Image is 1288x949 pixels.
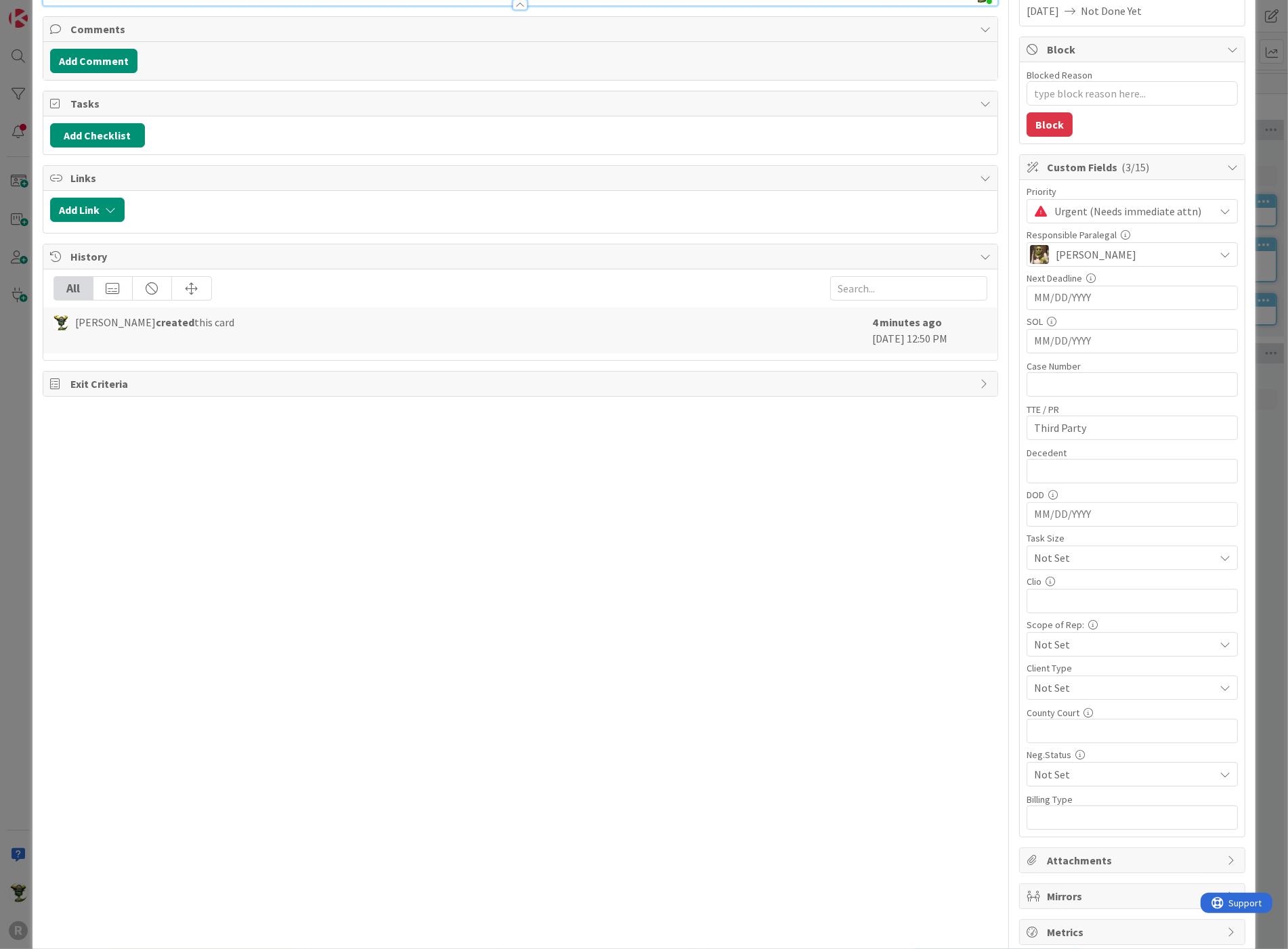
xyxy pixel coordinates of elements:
[1027,273,1238,283] div: Next Deadline
[1027,490,1238,500] div: DOD
[872,315,942,329] b: 4 minutes ago
[28,2,62,18] span: Support
[1034,330,1230,353] input: MM/DD/YYYY
[70,95,974,112] span: Tasks
[1027,112,1073,137] button: Block
[1027,3,1059,19] span: [DATE]
[1027,663,1238,673] div: Client Type
[75,314,234,330] span: [PERSON_NAME] this card
[156,315,194,329] b: created
[53,315,68,330] img: NC
[1027,533,1238,543] div: Task Size
[1047,159,1220,175] span: Custom Fields
[50,123,145,148] button: Add Checklist
[70,170,974,186] span: Links
[1027,577,1238,586] div: Clio
[1027,317,1238,326] div: SOL
[1030,245,1049,264] img: DG
[1027,187,1238,196] div: Priority
[1081,3,1142,19] span: Not Done Yet
[1047,41,1220,58] span: Block
[1027,69,1092,81] label: Blocked Reason
[1034,635,1207,654] span: Not Set
[1027,360,1081,372] label: Case Number
[70,376,974,392] span: Exit Criteria
[1027,707,1079,719] label: County Court
[54,277,93,300] div: All
[1034,765,1207,784] span: Not Set
[1027,230,1238,240] div: Responsible Paralegal
[1034,548,1207,567] span: Not Set
[1027,750,1238,759] div: Neg.Status
[1027,403,1059,416] label: TTE / PR
[1027,793,1073,805] label: Billing Type
[1056,246,1136,263] span: [PERSON_NAME]
[1034,678,1207,697] span: Not Set
[1034,286,1230,309] input: MM/DD/YYYY
[1047,924,1220,940] span: Metrics
[1047,852,1220,868] span: Attachments
[1054,202,1207,221] span: Urgent (Needs immediate attn)
[70,21,974,37] span: Comments
[1047,888,1220,904] span: Mirrors
[1027,447,1067,459] label: Decedent
[1034,503,1230,526] input: MM/DD/YYYY
[1121,160,1149,174] span: ( 3/15 )
[50,198,125,222] button: Add Link
[872,314,987,347] div: [DATE] 12:50 PM
[70,248,974,265] span: History
[50,49,137,73] button: Add Comment
[1027,620,1238,630] div: Scope of Rep:
[830,276,987,301] input: Search...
